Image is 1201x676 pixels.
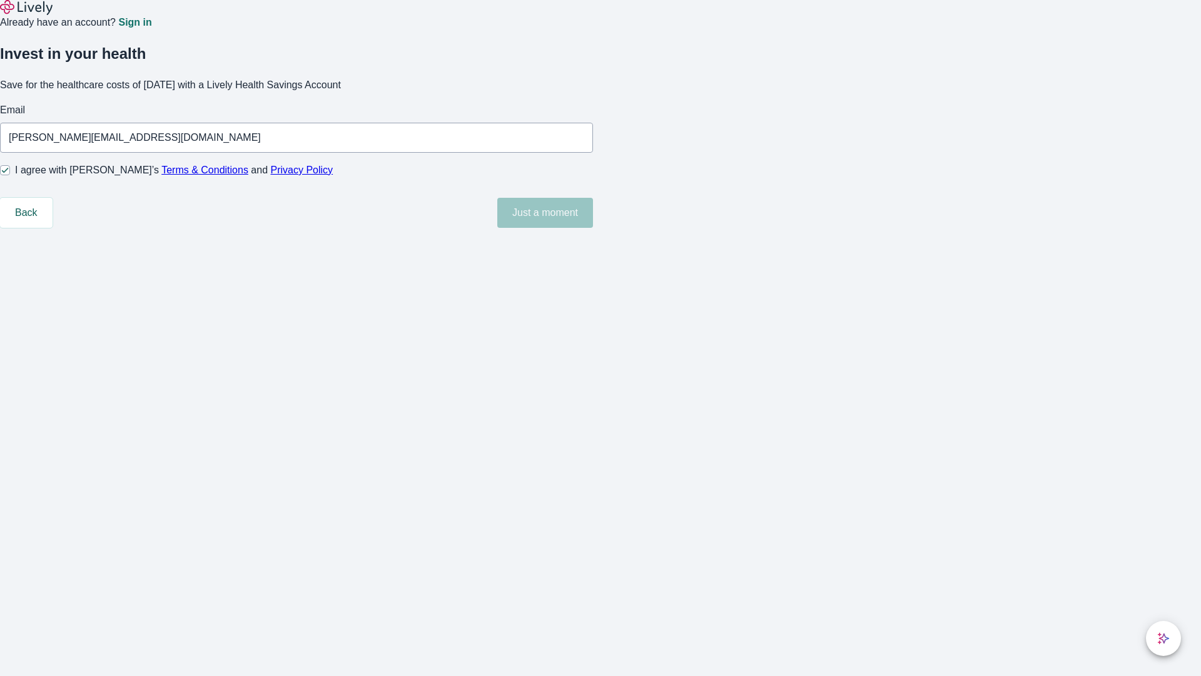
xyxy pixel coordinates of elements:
[161,165,248,175] a: Terms & Conditions
[1157,632,1170,645] svg: Lively AI Assistant
[118,18,151,28] a: Sign in
[15,163,333,178] span: I agree with [PERSON_NAME]’s and
[271,165,333,175] a: Privacy Policy
[1146,621,1181,656] button: chat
